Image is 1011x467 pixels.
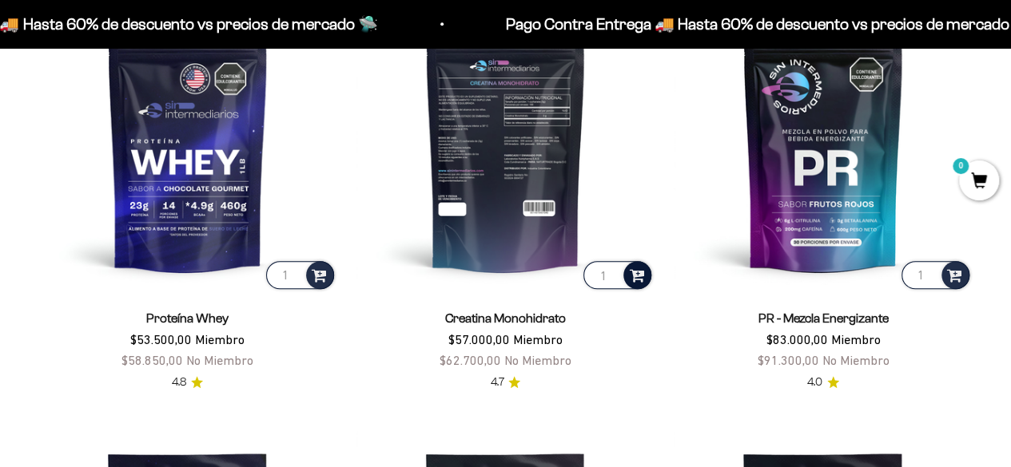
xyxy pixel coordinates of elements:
span: No Miembro [186,353,253,367]
span: $62.700,00 [440,353,501,367]
span: $53.500,00 [130,332,192,346]
span: $91.300,00 [758,353,819,367]
span: Miembro [831,332,881,346]
span: 4.8 [172,374,186,391]
mark: 0 [951,156,970,176]
a: 4.04.0 de 5.0 estrellas [807,374,839,391]
span: $57.000,00 [448,332,510,346]
span: Miembro [513,332,563,346]
span: No Miembro [504,353,571,367]
a: 4.84.8 de 5.0 estrellas [172,374,203,391]
span: Miembro [195,332,245,346]
span: $83.000,00 [766,332,828,346]
span: 4.0 [807,374,822,391]
span: 4.7 [490,374,504,391]
span: No Miembro [822,353,890,367]
a: 0 [959,173,999,191]
a: 4.74.7 de 5.0 estrellas [490,374,520,391]
a: PR - Mezcla Energizante [758,311,889,325]
a: Proteína Whey [146,311,229,325]
a: Creatina Monohidrato [445,311,566,325]
span: $58.850,00 [121,353,183,367]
